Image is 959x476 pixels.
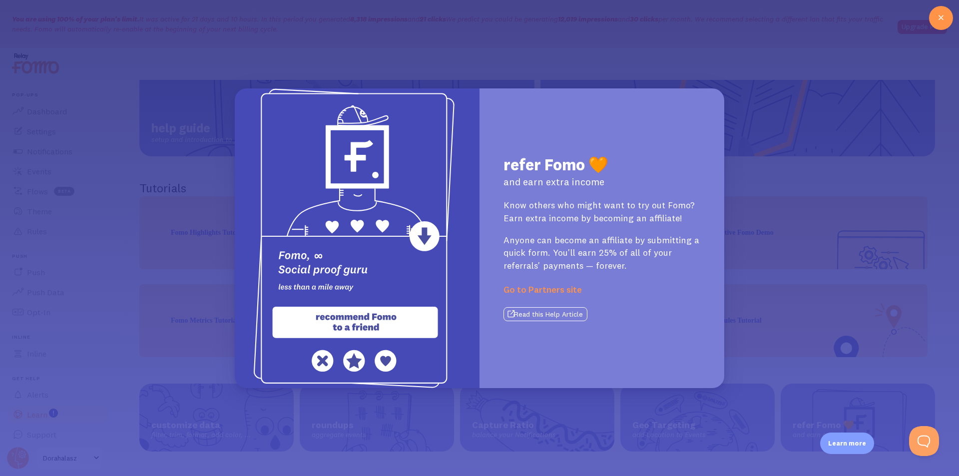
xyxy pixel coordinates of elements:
[254,88,455,388] img: refer Fomo 🧡
[503,307,587,321] button: Read this Help Article
[828,439,866,448] p: Learn more
[503,234,706,272] p: Anyone can become an affiliate by submitting a quick form. You'll earn 25% of all of your referra...
[503,284,582,295] a: Go to Partners site
[909,426,939,456] iframe: Help Scout Beacon - Open
[503,175,604,189] p: and earn extra income
[820,433,874,454] div: Learn more
[503,199,706,224] p: Know others who might want to try out Fomo? Earn extra income by becoming an affiliate!
[503,155,608,175] h1: refer Fomo 🧡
